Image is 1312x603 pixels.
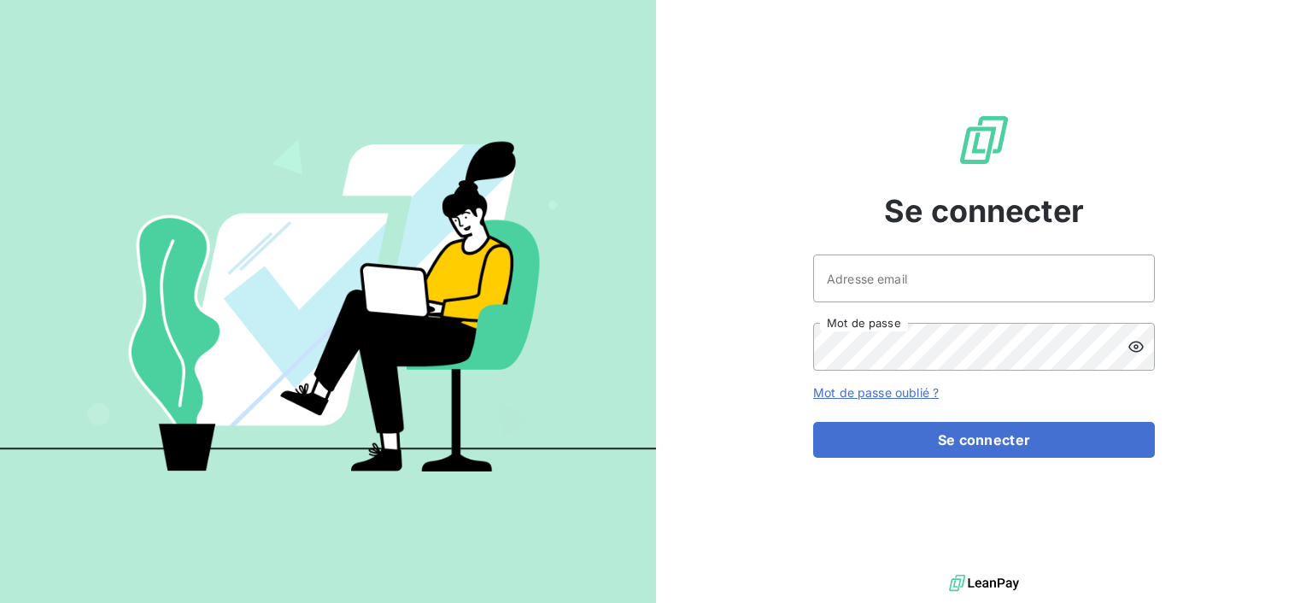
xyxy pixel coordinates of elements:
[949,571,1019,596] img: logo
[813,255,1155,302] input: placeholder
[957,113,1011,167] img: Logo LeanPay
[813,385,939,400] a: Mot de passe oublié ?
[884,188,1084,234] span: Se connecter
[813,422,1155,458] button: Se connecter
